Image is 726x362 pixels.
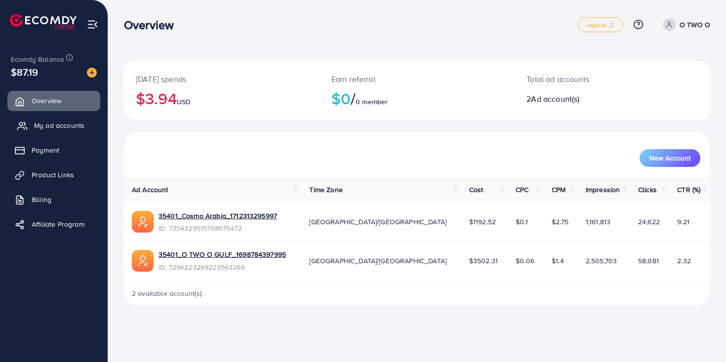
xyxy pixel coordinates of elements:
a: Overview [7,91,100,111]
a: Affiliate Program [7,214,100,234]
span: 2,505,703 [586,256,617,266]
span: Cost [469,185,484,195]
span: $0.06 [516,256,534,266]
span: 24,622 [638,217,660,227]
span: 2.32 [677,256,691,266]
img: logo [10,14,77,29]
span: Affiliate Program [32,219,84,229]
span: [GEOGRAPHIC_DATA]/[GEOGRAPHIC_DATA] [309,256,446,266]
p: Total ad accounts [526,73,649,85]
a: regular_2 [578,17,622,32]
span: CPM [552,185,565,195]
img: menu [87,19,98,30]
span: Overview [32,96,61,106]
span: Clicks [638,185,657,195]
span: $0.1 [516,217,528,227]
span: ID: 7296223269223563266 [159,262,286,272]
span: $87.19 [11,65,38,79]
h2: 2 [526,94,649,104]
p: O TWO O [680,19,710,31]
span: ID: 7354329515798675472 [159,223,277,233]
span: Billing [32,195,51,204]
span: Ecomdy Balance [11,54,64,64]
span: Ad Account [132,185,168,195]
span: $2.75 [552,217,568,227]
span: USD [177,97,191,107]
h2: $3.94 [136,89,308,108]
span: New Account [649,155,690,161]
a: Payment [7,140,100,160]
span: CPC [516,185,528,195]
span: / [351,87,356,110]
span: 1,161,813 [586,217,610,227]
span: Product Links [32,170,74,180]
a: 35401_O TWO O GULF_1698784397995 [159,249,286,259]
h2: $0 [331,89,503,108]
span: 58,081 [638,256,659,266]
span: Impression [586,185,620,195]
img: ic-ads-acc.e4c84228.svg [132,250,154,272]
span: $3502.31 [469,256,498,266]
span: 9.21 [677,217,689,227]
a: Product Links [7,165,100,185]
button: New Account [640,149,700,167]
a: My ad accounts [7,116,100,135]
span: $1192.52 [469,217,496,227]
span: Payment [32,145,59,155]
h3: Overview [124,18,182,32]
img: ic-ads-acc.e4c84228.svg [132,211,154,233]
span: My ad accounts [34,121,84,130]
img: image [87,68,97,78]
span: Ad account(s) [531,93,579,104]
span: $1.4 [552,256,564,266]
a: O TWO O [659,18,710,31]
span: 2 available account(s) [132,288,202,298]
span: 0 member [356,97,388,107]
p: Earn referral [331,73,503,85]
span: [GEOGRAPHIC_DATA]/[GEOGRAPHIC_DATA] [309,217,446,227]
a: 35401_Cosmo Arabia_1712313295997 [159,211,277,221]
span: regular_2 [586,22,614,28]
p: [DATE] spends [136,73,308,85]
span: CTR (%) [677,185,700,195]
a: Billing [7,190,100,209]
span: Time Zone [309,185,342,195]
iframe: Chat [684,318,719,355]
